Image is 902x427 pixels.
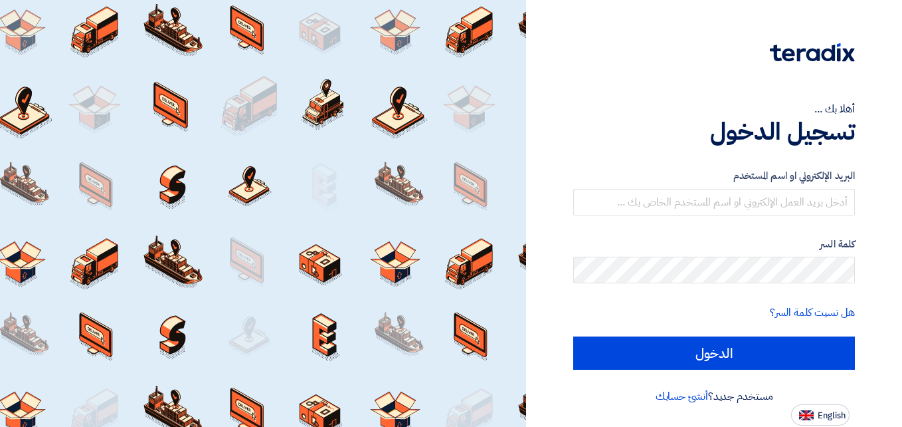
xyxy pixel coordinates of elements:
[573,117,855,146] h1: تسجيل الدخول
[656,388,708,404] a: أنشئ حسابك
[573,337,855,370] input: الدخول
[770,305,855,321] a: هل نسيت كلمة السر؟
[791,404,850,426] button: English
[573,189,855,215] input: أدخل بريد العمل الإلكتروني او اسم المستخدم الخاص بك ...
[818,411,846,420] span: English
[770,43,855,62] img: Teradix logo
[573,388,855,404] div: مستخدم جديد؟
[799,410,814,420] img: en-US.png
[573,168,855,184] label: البريد الإلكتروني او اسم المستخدم
[573,101,855,117] div: أهلا بك ...
[573,237,855,252] label: كلمة السر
